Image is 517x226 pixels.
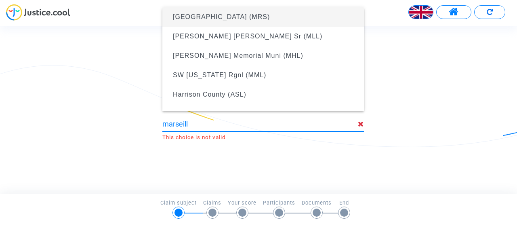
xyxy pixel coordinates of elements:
[6,4,70,21] img: jc-logo.svg
[436,5,471,19] button: Access my user area
[487,9,493,15] img: Restart form
[173,33,322,40] span: [PERSON_NAME] [PERSON_NAME] Sr (MLL)
[173,110,250,117] span: [PERSON_NAME] (FRI)
[173,91,246,98] span: Harrison County (ASL)
[173,72,266,78] span: SW [US_STATE] Rgnl (MML)
[173,13,270,20] span: [GEOGRAPHIC_DATA] (MRS)
[408,5,433,19] button: Change language
[173,52,303,59] span: [PERSON_NAME] Memorial Muni (MHL)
